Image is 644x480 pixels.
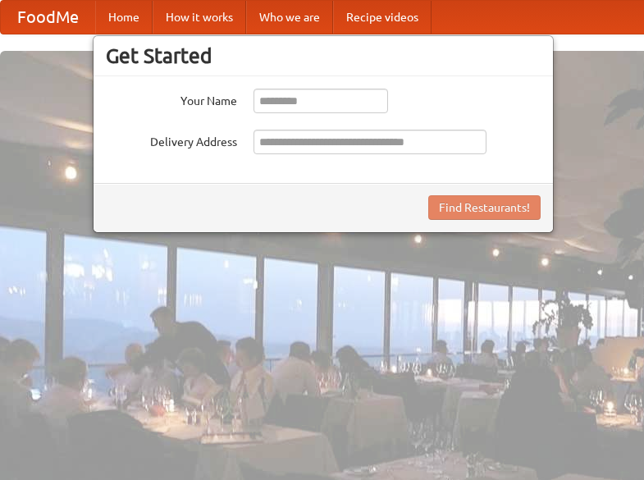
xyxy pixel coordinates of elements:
[106,43,541,68] h3: Get Started
[246,1,333,34] a: Who we are
[95,1,153,34] a: Home
[153,1,246,34] a: How it works
[106,89,237,109] label: Your Name
[333,1,432,34] a: Recipe videos
[106,130,237,150] label: Delivery Address
[428,195,541,220] button: Find Restaurants!
[1,1,95,34] a: FoodMe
